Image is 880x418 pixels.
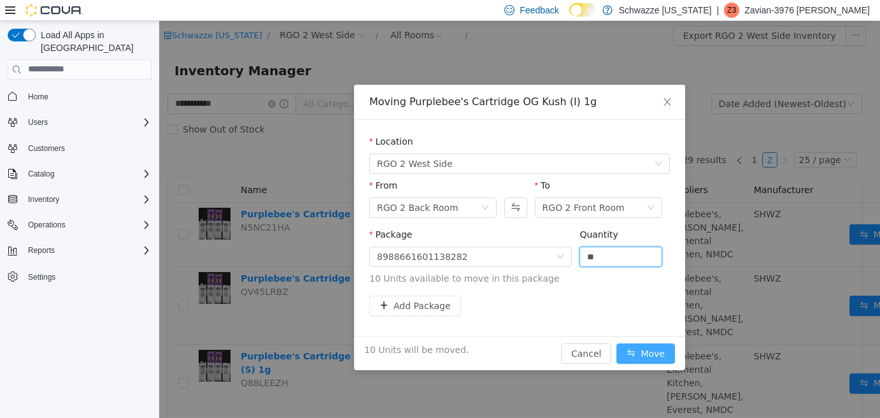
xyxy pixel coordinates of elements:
span: Inventory [23,192,152,207]
p: Schwazze [US_STATE] [619,3,712,18]
a: Customers [23,141,70,156]
span: Operations [28,220,66,230]
span: Customers [23,140,152,156]
nav: Complex example [8,82,152,319]
span: Home [23,89,152,104]
button: Catalog [3,165,157,183]
span: Users [28,117,48,127]
span: Z3 [727,3,736,18]
span: 10 Units will be moved. [205,322,309,336]
span: Catalog [23,166,152,182]
button: Home [3,87,157,106]
button: Settings [3,267,157,285]
div: Moving Purplebee's Cartridge OG Kush (I) 1g [210,74,511,88]
span: Load All Apps in [GEOGRAPHIC_DATA] [36,29,152,54]
img: Cova [25,4,83,17]
button: Users [3,113,157,131]
button: Operations [23,217,71,233]
label: Location [210,115,254,126]
div: 8988661601138282 [218,226,309,245]
button: Reports [23,243,60,258]
i: icon: down [488,183,495,192]
p: Zavian-3976 [PERSON_NAME] [744,3,870,18]
button: Swap [345,177,367,197]
span: Settings [23,268,152,284]
button: icon: plusAdd Package [210,275,302,295]
span: Settings [28,272,55,282]
input: Quantity [421,226,502,245]
i: icon: down [495,139,503,148]
button: Close [490,64,526,99]
button: Operations [3,216,157,234]
span: Reports [23,243,152,258]
span: Inventory [28,194,59,205]
label: To [376,159,391,169]
label: Package [210,208,253,219]
div: Zavian-3976 McCarty [724,3,739,18]
span: RGO 2 West Side [218,133,294,152]
span: Home [28,92,48,102]
button: Catalog [23,166,59,182]
p: | [717,3,720,18]
span: Customers [28,143,65,154]
span: Catalog [28,169,54,179]
a: Settings [23,270,60,285]
input: Dark Mode [569,3,596,17]
i: icon: down [397,232,405,241]
label: From [210,159,238,169]
div: RGO 2 Front Room [383,177,465,196]
button: Users [23,115,53,130]
label: Quantity [420,208,459,219]
a: Home [23,89,53,104]
span: Users [23,115,152,130]
i: icon: close [503,76,513,86]
button: icon: swapMove [457,322,516,343]
i: icon: down [322,183,330,192]
div: RGO 2 Back Room [218,177,299,196]
span: Operations [23,217,152,233]
button: Inventory [3,191,157,208]
button: Inventory [23,192,64,207]
button: Reports [3,241,157,259]
button: Customers [3,139,157,157]
button: Cancel [402,322,452,343]
span: Reports [28,245,55,256]
span: Feedback [520,4,558,17]
span: 10 Units available to move in this package [210,251,511,264]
